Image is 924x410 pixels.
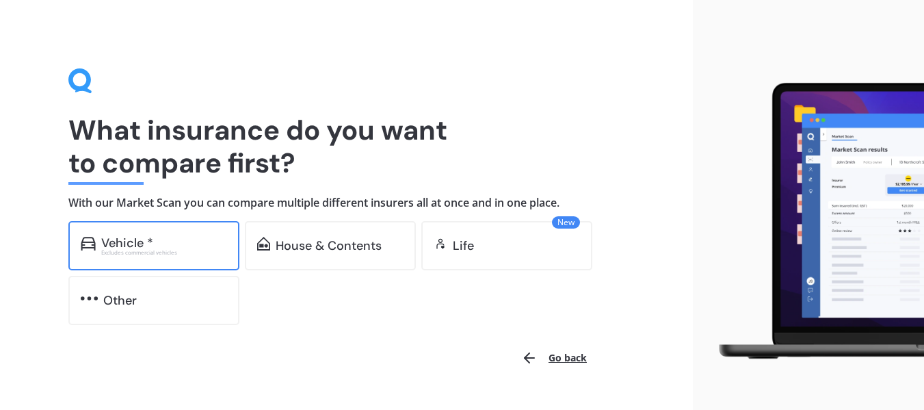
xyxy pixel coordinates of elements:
div: Vehicle * [101,236,153,250]
img: car.f15378c7a67c060ca3f3.svg [81,237,96,251]
img: laptop.webp [704,77,924,366]
button: Go back [513,342,595,374]
h4: With our Market Scan you can compare multiple different insurers all at once and in one place. [68,196,624,210]
img: home-and-contents.b802091223b8502ef2dd.svg [257,237,270,251]
img: life.f720d6a2d7cdcd3ad642.svg [434,237,447,251]
div: Excludes commercial vehicles [101,250,227,255]
div: Life [453,239,474,253]
div: Other [103,294,137,307]
div: House & Contents [276,239,382,253]
span: New [552,216,580,229]
h1: What insurance do you want to compare first? [68,114,624,179]
img: other.81dba5aafe580aa69f38.svg [81,292,98,305]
